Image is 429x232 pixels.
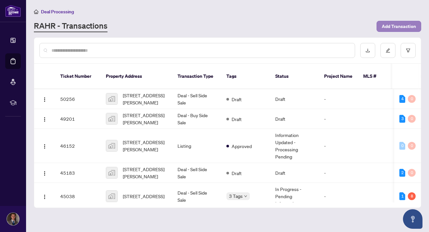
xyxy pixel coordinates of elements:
a: RAHR - Transactions [34,20,107,32]
th: Project Name [319,64,358,89]
img: Logo [42,144,47,149]
button: download [360,43,375,58]
span: home [34,9,38,14]
td: - [319,89,358,109]
span: edit [386,48,390,53]
div: 2 [399,169,405,177]
button: Open asap [403,209,422,229]
button: Logo [39,168,50,178]
span: Draft [232,96,242,103]
div: 1 [399,192,405,200]
button: Logo [39,191,50,201]
button: Add Transaction [377,21,421,32]
div: 0 [399,142,405,150]
span: filter [406,48,410,53]
div: 8 [408,192,416,200]
td: - [319,129,358,163]
div: 0 [408,95,416,103]
th: Tags [221,64,270,89]
img: Logo [42,171,47,176]
td: Deal - Buy Side Sale [172,109,221,129]
span: down [244,195,247,198]
td: Deal - Sell Side Sale [172,89,221,109]
td: 50256 [55,89,101,109]
span: [STREET_ADDRESS] [123,193,164,200]
span: Deal Processing [41,9,74,15]
th: Status [270,64,319,89]
button: edit [380,43,395,58]
td: In Progress - Pending Information [270,183,319,210]
span: [STREET_ADDRESS][PERSON_NAME] [123,112,167,126]
td: - [319,183,358,210]
button: Logo [39,114,50,124]
td: Draft [270,89,319,109]
td: Deal - Sell Side Sale [172,163,221,183]
div: 0 [408,115,416,123]
th: Transaction Type [172,64,221,89]
div: 0 [408,142,416,150]
td: 49201 [55,109,101,129]
img: thumbnail-img [106,140,117,151]
td: Listing [172,129,221,163]
img: logo [5,5,21,17]
td: 45183 [55,163,101,183]
span: Approved [232,143,252,150]
img: thumbnail-img [106,191,117,202]
img: Logo [42,97,47,102]
div: 3 [399,115,405,123]
div: 0 [408,169,416,177]
img: thumbnail-img [106,167,117,178]
span: [STREET_ADDRESS][PERSON_NAME] [123,166,167,180]
td: Information Updated - Processing Pending [270,129,319,163]
span: Add Transaction [382,21,416,32]
button: Logo [39,141,50,151]
td: - [319,163,358,183]
span: download [365,48,370,53]
th: MLS # [358,64,397,89]
button: filter [401,43,416,58]
img: Logo [42,117,47,122]
img: Profile Icon [7,213,19,225]
th: Ticket Number [55,64,101,89]
th: Property Address [101,64,172,89]
span: [STREET_ADDRESS][PERSON_NAME] [123,139,167,153]
td: Deal - Sell Side Sale [172,183,221,210]
td: Draft [270,163,319,183]
span: [STREET_ADDRESS][PERSON_NAME] [123,92,167,106]
img: thumbnail-img [106,93,117,104]
span: Draft [232,116,242,123]
span: Draft [232,170,242,177]
span: 3 Tags [229,192,243,200]
td: - [319,109,358,129]
td: 45038 [55,183,101,210]
button: Logo [39,94,50,104]
td: Draft [270,109,319,129]
img: Logo [42,194,47,199]
div: 4 [399,95,405,103]
td: 46152 [55,129,101,163]
img: thumbnail-img [106,113,117,124]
